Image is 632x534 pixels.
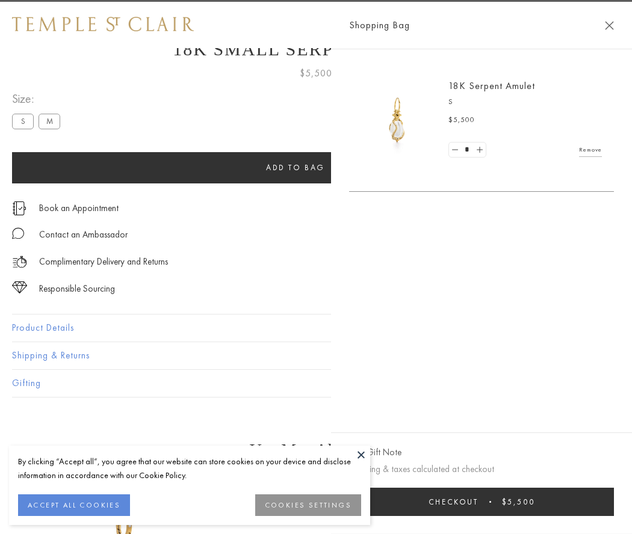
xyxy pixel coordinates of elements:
button: Add Gift Note [349,445,401,460]
div: Contact an Ambassador [39,227,128,242]
p: S [448,96,602,108]
h1: 18K Small Serpent Amulet [12,39,620,60]
img: icon_sourcing.svg [12,281,27,293]
button: ACCEPT ALL COOKIES [18,494,130,516]
button: Checkout $5,500 [349,488,614,516]
button: Shipping & Returns [12,342,620,369]
a: Remove [579,143,602,156]
button: Gifting [12,370,620,397]
button: Product Details [12,315,620,342]
a: 18K Serpent Amulet [448,79,535,92]
p: Complimentary Delivery and Returns [39,254,168,269]
img: Temple St. Clair [12,17,194,31]
div: Responsible Sourcing [39,281,115,296]
span: $5,500 [502,497,535,507]
a: Set quantity to 2 [473,143,485,158]
span: $5,500 [448,114,475,126]
button: Close Shopping Bag [605,21,614,30]
img: icon_delivery.svg [12,254,27,269]
button: COOKIES SETTINGS [255,494,361,516]
span: Add to bag [266,162,325,173]
label: S [12,114,34,129]
h3: You May Also Like [30,440,602,459]
a: Book an Appointment [39,201,119,215]
div: By clicking “Accept all”, you agree that our website can store cookies on your device and disclos... [18,455,361,482]
button: Add to bag [12,152,579,183]
span: $5,500 [300,66,332,81]
a: Set quantity to 0 [449,143,461,158]
img: MessageIcon-01_2.svg [12,227,24,239]
span: Checkout [429,497,479,507]
img: icon_appointment.svg [12,201,26,215]
span: Shopping Bag [349,17,410,33]
img: P51836-E11SERPPV [361,84,433,156]
p: Shipping & taxes calculated at checkout [349,462,614,477]
label: M [39,114,60,129]
span: Size: [12,89,65,109]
